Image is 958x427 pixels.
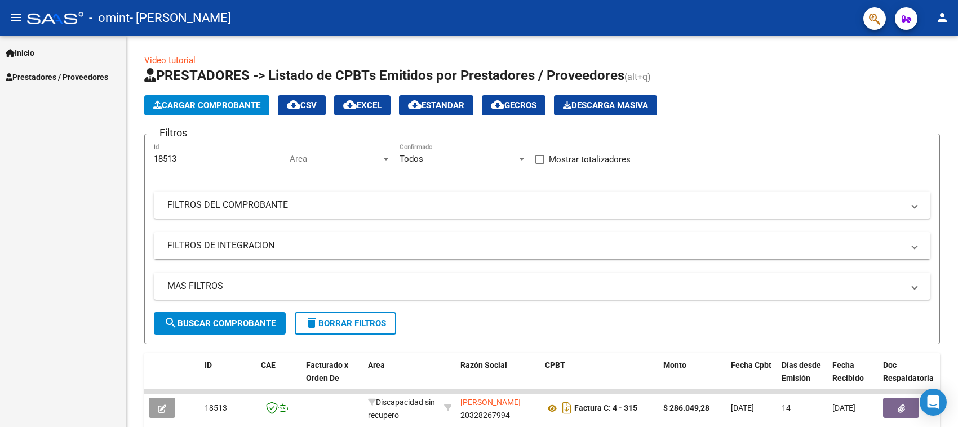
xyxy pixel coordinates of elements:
mat-icon: menu [9,11,23,24]
span: Estandar [408,100,464,110]
datatable-header-cell: Razón Social [456,353,540,403]
button: Buscar Comprobante [154,312,286,335]
mat-panel-title: MAS FILTROS [167,280,903,292]
span: Gecros [491,100,536,110]
span: [PERSON_NAME] [460,398,521,407]
span: Días desde Emisión [782,361,821,382]
span: Facturado x Orden De [306,361,348,382]
span: CAE [261,361,276,370]
span: Borrar Filtros [305,318,386,328]
span: Todos [400,154,423,164]
datatable-header-cell: Area [363,353,440,403]
span: Inicio [6,47,34,59]
datatable-header-cell: Facturado x Orden De [301,353,363,403]
strong: Factura C: 4 - 315 [574,404,637,413]
button: Cargar Comprobante [144,95,269,115]
h3: Filtros [154,125,193,141]
span: [DATE] [731,403,754,412]
datatable-header-cell: CAE [256,353,301,403]
span: EXCEL [343,100,382,110]
span: ID [205,361,212,370]
mat-expansion-panel-header: MAS FILTROS [154,273,930,300]
span: Mostrar totalizadores [549,153,631,166]
span: - omint [89,6,130,30]
button: Descarga Masiva [554,95,657,115]
datatable-header-cell: Días desde Emisión [777,353,828,403]
datatable-header-cell: CPBT [540,353,659,403]
button: Gecros [482,95,545,115]
span: Razón Social [460,361,507,370]
mat-icon: cloud_download [343,98,357,112]
span: Cargar Comprobante [153,100,260,110]
datatable-header-cell: ID [200,353,256,403]
span: Fecha Recibido [832,361,864,382]
mat-panel-title: FILTROS DEL COMPROBANTE [167,199,903,211]
mat-icon: person [935,11,949,24]
mat-icon: search [164,316,178,330]
datatable-header-cell: Fecha Recibido [828,353,879,403]
button: Estandar [399,95,473,115]
span: Discapacidad sin recupero [368,398,435,420]
span: Area [290,154,381,164]
span: (alt+q) [624,72,651,82]
strong: $ 286.049,28 [663,403,709,412]
datatable-header-cell: Doc Respaldatoria [879,353,946,403]
span: Monto [663,361,686,370]
span: 14 [782,403,791,412]
mat-icon: cloud_download [491,98,504,112]
span: PRESTADORES -> Listado de CPBTs Emitidos por Prestadores / Proveedores [144,68,624,83]
span: Fecha Cpbt [731,361,771,370]
button: EXCEL [334,95,391,115]
datatable-header-cell: Fecha Cpbt [726,353,777,403]
span: Prestadores / Proveedores [6,71,108,83]
div: Open Intercom Messenger [920,389,947,416]
span: Area [368,361,385,370]
mat-icon: delete [305,316,318,330]
mat-icon: cloud_download [287,98,300,112]
datatable-header-cell: Monto [659,353,726,403]
i: Descargar documento [560,399,574,417]
span: [DATE] [832,403,855,412]
span: CSV [287,100,317,110]
span: CPBT [545,361,565,370]
span: 18513 [205,403,227,412]
button: CSV [278,95,326,115]
span: Descarga Masiva [563,100,648,110]
mat-expansion-panel-header: FILTROS DE INTEGRACION [154,232,930,259]
span: Buscar Comprobante [164,318,276,328]
app-download-masive: Descarga masiva de comprobantes (adjuntos) [554,95,657,115]
mat-panel-title: FILTROS DE INTEGRACION [167,239,903,252]
a: Video tutorial [144,55,196,65]
button: Borrar Filtros [295,312,396,335]
span: - [PERSON_NAME] [130,6,231,30]
mat-expansion-panel-header: FILTROS DEL COMPROBANTE [154,192,930,219]
span: Doc Respaldatoria [883,361,934,382]
div: 20328267994 [460,396,536,420]
mat-icon: cloud_download [408,98,422,112]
